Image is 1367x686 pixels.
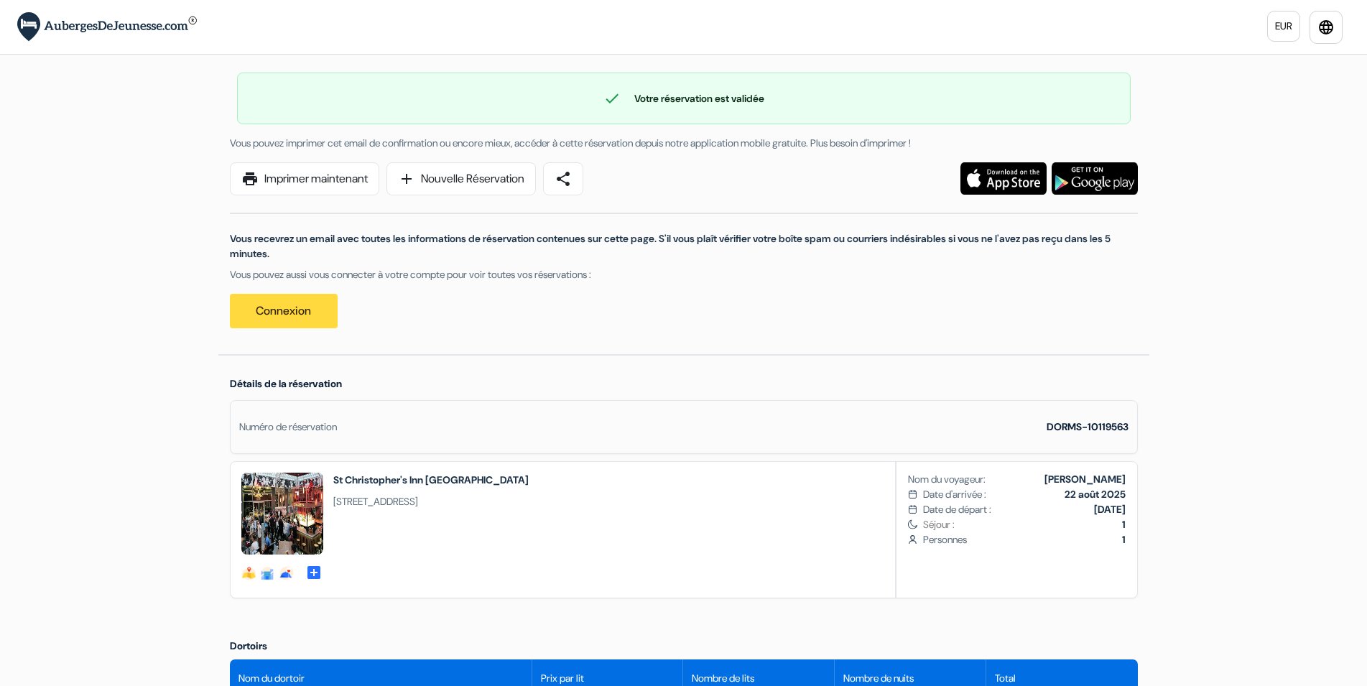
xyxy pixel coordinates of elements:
a: share [543,162,583,195]
span: Date de départ : [923,502,991,517]
span: print [241,170,259,187]
span: Prix par lit [541,671,584,686]
span: Nombre de lits [692,671,754,686]
b: 1 [1122,533,1126,546]
span: [STREET_ADDRESS] [333,494,529,509]
img: Téléchargez l'application gratuite [960,162,1047,195]
div: Numéro de réservation [239,420,337,435]
a: language [1310,11,1343,44]
p: Vous recevrez un email avec toutes les informations de réservation contenues sur cette page. S'il... [230,231,1138,261]
i: language [1317,19,1335,36]
span: Vous pouvez imprimer cet email de confirmation ou encore mieux, accéder à cette réservation depui... [230,136,911,149]
b: [PERSON_NAME] [1044,473,1126,486]
span: Nombre de nuits [843,671,914,686]
span: share [555,170,572,187]
a: addNouvelle Réservation [386,162,536,195]
img: AubergesDeJeunesse.com [17,12,197,42]
span: add [398,170,415,187]
span: add_box [305,564,323,578]
span: Nom du dortoir [238,671,305,686]
a: Connexion [230,294,338,328]
b: [DATE] [1094,503,1126,516]
span: Dortoirs [230,639,267,652]
a: add_box [305,563,323,578]
img: bar_5945915088379812199.jpg [241,473,323,555]
span: Séjour : [923,517,1125,532]
strong: DORMS-10119563 [1047,420,1129,433]
div: Votre réservation est validée [238,90,1130,107]
span: Personnes [923,532,1125,547]
p: Vous pouvez aussi vous connecter à votre compte pour voir toutes vos réservations : [230,267,1138,282]
b: 1 [1122,518,1126,531]
a: printImprimer maintenant [230,162,379,195]
span: check [603,90,621,107]
a: EUR [1267,11,1300,42]
span: Date d'arrivée : [923,487,986,502]
span: Nom du voyageur: [908,472,986,487]
span: Total [995,671,1016,686]
h2: St Christopher's Inn [GEOGRAPHIC_DATA] [333,473,529,487]
img: Téléchargez l'application gratuite [1052,162,1138,195]
b: 22 août 2025 [1065,488,1126,501]
span: Détails de la réservation [230,377,342,390]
